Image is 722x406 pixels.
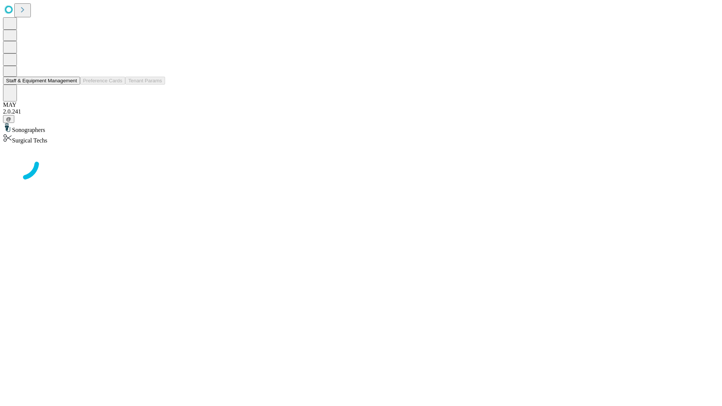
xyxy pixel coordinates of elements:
[3,115,14,123] button: @
[80,77,125,85] button: Preference Cards
[3,77,80,85] button: Staff & Equipment Management
[3,108,719,115] div: 2.0.241
[3,133,719,144] div: Surgical Techs
[3,101,719,108] div: MAY
[6,116,11,122] span: @
[125,77,165,85] button: Tenant Params
[3,123,719,133] div: Sonographers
